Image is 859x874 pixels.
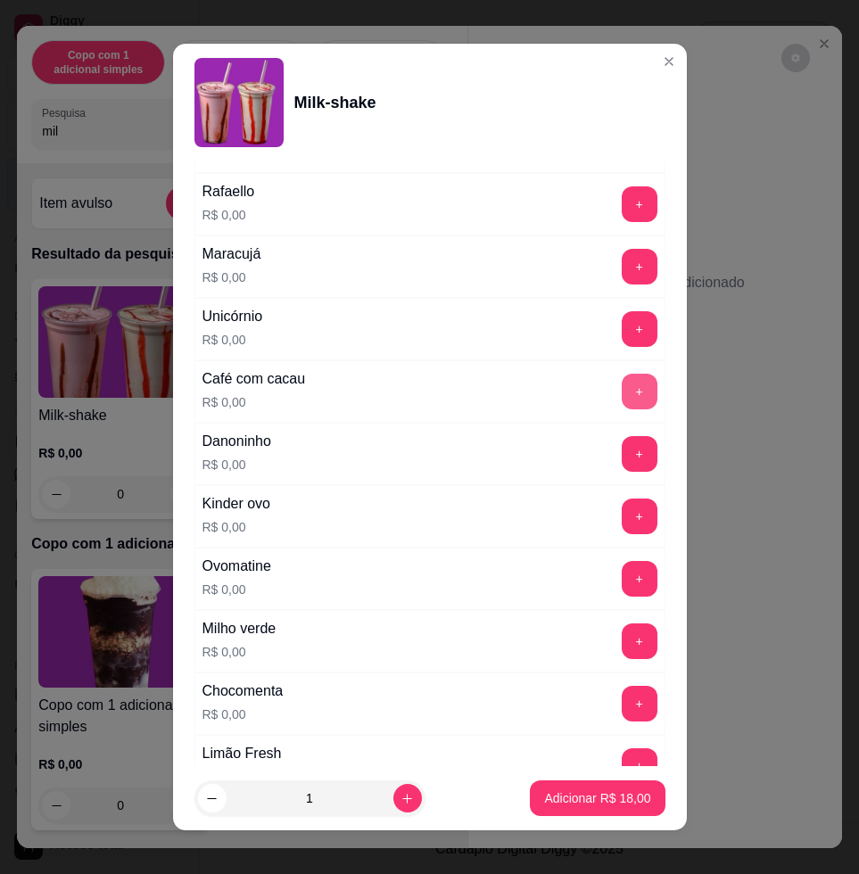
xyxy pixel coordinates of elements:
p: R$ 0,00 [202,518,271,536]
p: R$ 0,00 [202,643,277,661]
button: Adicionar R$ 18,00 [530,780,665,816]
p: R$ 0,00 [202,206,255,224]
p: R$ 0,00 [202,268,261,286]
button: add [622,686,657,721]
button: add [622,436,657,472]
p: R$ 0,00 [202,581,271,598]
p: R$ 0,00 [202,705,284,723]
div: Chocomenta [202,680,284,702]
button: add [622,249,657,284]
div: Café com cacau [202,368,306,390]
button: decrease-product-quantity [198,784,227,812]
button: add [622,623,657,659]
p: R$ 0,00 [202,456,271,474]
button: add [622,499,657,534]
p: R$ 0,00 [202,393,306,411]
div: Kinder ovo [202,493,271,515]
button: add [622,186,657,222]
div: Milk-shake [294,90,376,115]
div: Milho verde [202,618,277,639]
button: add [622,748,657,784]
img: product-image [194,58,284,147]
div: Unicórnio [202,306,263,327]
button: add [622,561,657,597]
button: add [622,311,657,347]
div: Ovomatine [202,556,271,577]
button: Close [655,47,683,76]
div: Rafaello [202,181,255,202]
div: Danoninho [202,431,271,452]
button: increase-product-quantity [393,784,422,812]
div: Limão Fresh [202,743,282,764]
button: add [622,374,657,409]
p: R$ 0,00 [202,331,263,349]
p: Adicionar R$ 18,00 [544,789,650,807]
div: Maracujá [202,243,261,265]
